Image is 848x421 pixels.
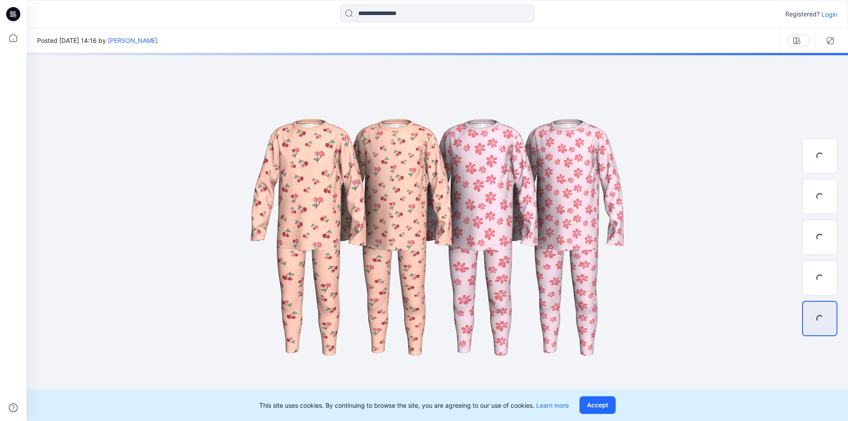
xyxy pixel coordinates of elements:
[579,396,616,414] button: Accept
[785,9,820,19] p: Registered?
[821,10,837,19] p: Login
[216,105,658,370] img: eyJhbGciOiJIUzI1NiIsImtpZCI6IjAiLCJzbHQiOiJzZXMiLCJ0eXAiOiJKV1QifQ.eyJkYXRhIjp7InR5cGUiOiJzdG9yYW...
[37,36,158,45] span: Posted [DATE] 14:16 by
[259,401,569,410] p: This site uses cookies. By continuing to browse the site, you are agreeing to our use of cookies.
[536,402,569,409] a: Learn more
[108,37,158,44] a: [PERSON_NAME]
